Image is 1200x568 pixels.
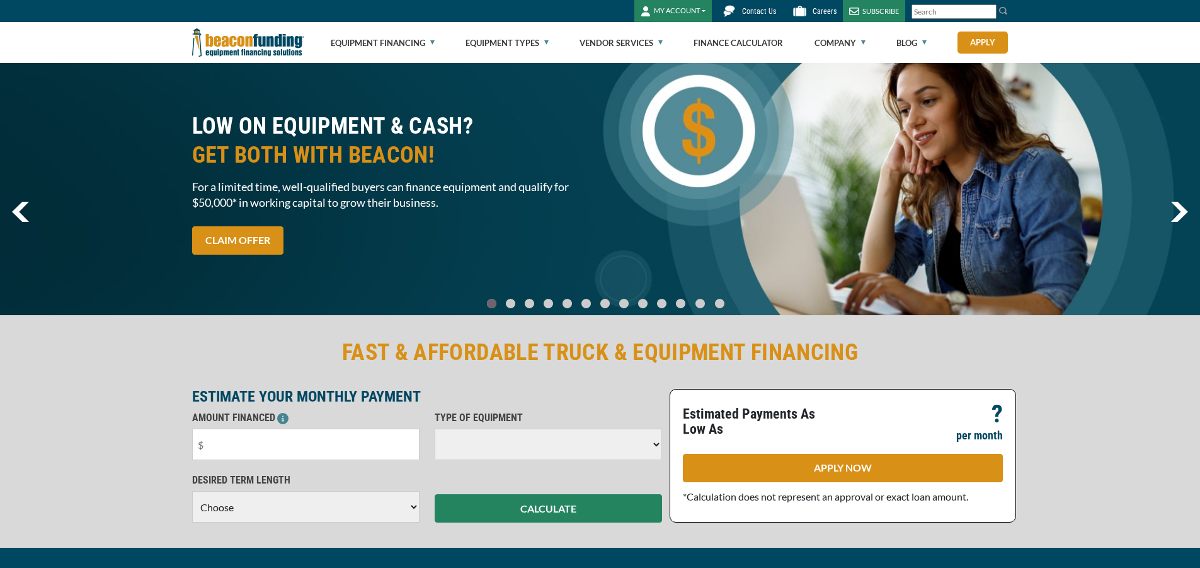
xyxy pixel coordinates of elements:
[692,298,708,309] a: Go To Slide 11
[12,202,29,222] a: previous
[192,112,593,170] h2: LOW ON EQUIPMENT & CASH?
[998,6,1009,16] img: Search
[956,428,1003,443] p: per month
[559,298,574,309] a: Go To Slide 4
[192,389,662,404] p: ESTIMATE YOUR MONTHLY PAYMENT
[983,7,993,17] a: Clear search text
[192,338,1009,367] h2: FAST & AFFORDABLE TRUCK & EQUIPMENT FINANCING
[654,298,669,309] a: Go To Slide 9
[814,23,866,63] a: Company
[991,407,1003,422] p: ?
[1170,202,1188,222] a: next
[192,410,420,426] p: AMOUNT FINANCED
[522,298,537,309] a: Go To Slide 2
[435,494,662,523] button: CALCULATE
[616,298,631,309] a: Go To Slide 7
[580,23,663,63] a: Vendor Services
[957,32,1008,54] a: Apply
[683,490,968,502] span: *Calculation does not represent an approval or exact loan amount.
[683,454,1003,482] a: APPLY NOW
[331,23,435,63] a: Equipment Financing
[466,23,549,63] a: Equipment Types
[192,22,304,63] img: Beacon Funding Corporation logo
[192,429,420,460] input: $
[896,23,927,63] a: Blog
[484,298,499,309] a: Go To Slide 0
[578,298,593,309] a: Go To Slide 5
[503,298,518,309] a: Go To Slide 1
[435,410,662,426] p: TYPE OF EQUIPMENT
[192,179,593,211] span: For a limited time, well-qualified buyers can finance equipment and qualify for $50,000* in worki...
[597,298,612,309] a: Go To Slide 6
[12,202,29,222] img: Left Navigator
[694,23,783,63] a: Finance Calculator
[192,473,420,488] p: DESIRED TERM LENGTH
[683,407,835,437] p: Estimated Payments As Low As
[712,298,728,309] a: Go To Slide 12
[1170,202,1188,222] img: Right Navigator
[742,7,776,16] span: Contact Us
[635,298,650,309] a: Go To Slide 8
[540,298,556,309] a: Go To Slide 3
[192,226,283,255] a: CLAIM OFFER
[911,4,997,19] input: Search
[673,298,689,309] a: Go To Slide 10
[192,141,593,170] span: GET BOTH WITH BEACON!
[813,7,837,16] span: Careers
